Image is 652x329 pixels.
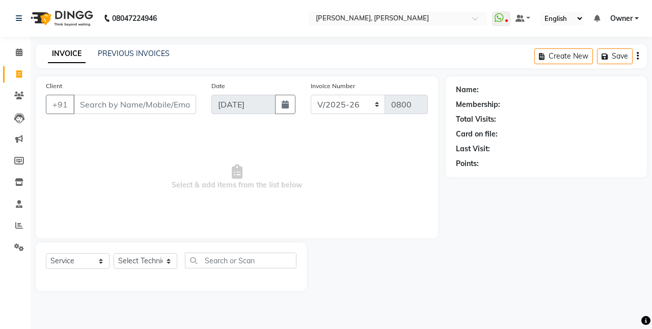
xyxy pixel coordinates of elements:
label: Client [46,81,62,91]
button: +91 [46,95,74,114]
div: Membership: [456,99,500,110]
span: Select & add items from the list below [46,126,428,228]
button: Create New [534,48,593,64]
div: Points: [456,158,479,169]
input: Search or Scan [185,253,296,268]
div: Last Visit: [456,144,490,154]
button: Save [597,48,633,64]
a: INVOICE [48,45,86,63]
div: Card on file: [456,129,498,140]
span: Owner [610,13,633,24]
div: Name: [456,85,479,95]
b: 08047224946 [112,4,157,33]
a: PREVIOUS INVOICES [98,49,170,58]
label: Invoice Number [311,81,355,91]
div: Total Visits: [456,114,496,125]
input: Search by Name/Mobile/Email/Code [73,95,196,114]
label: Date [211,81,225,91]
img: logo [26,4,96,33]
